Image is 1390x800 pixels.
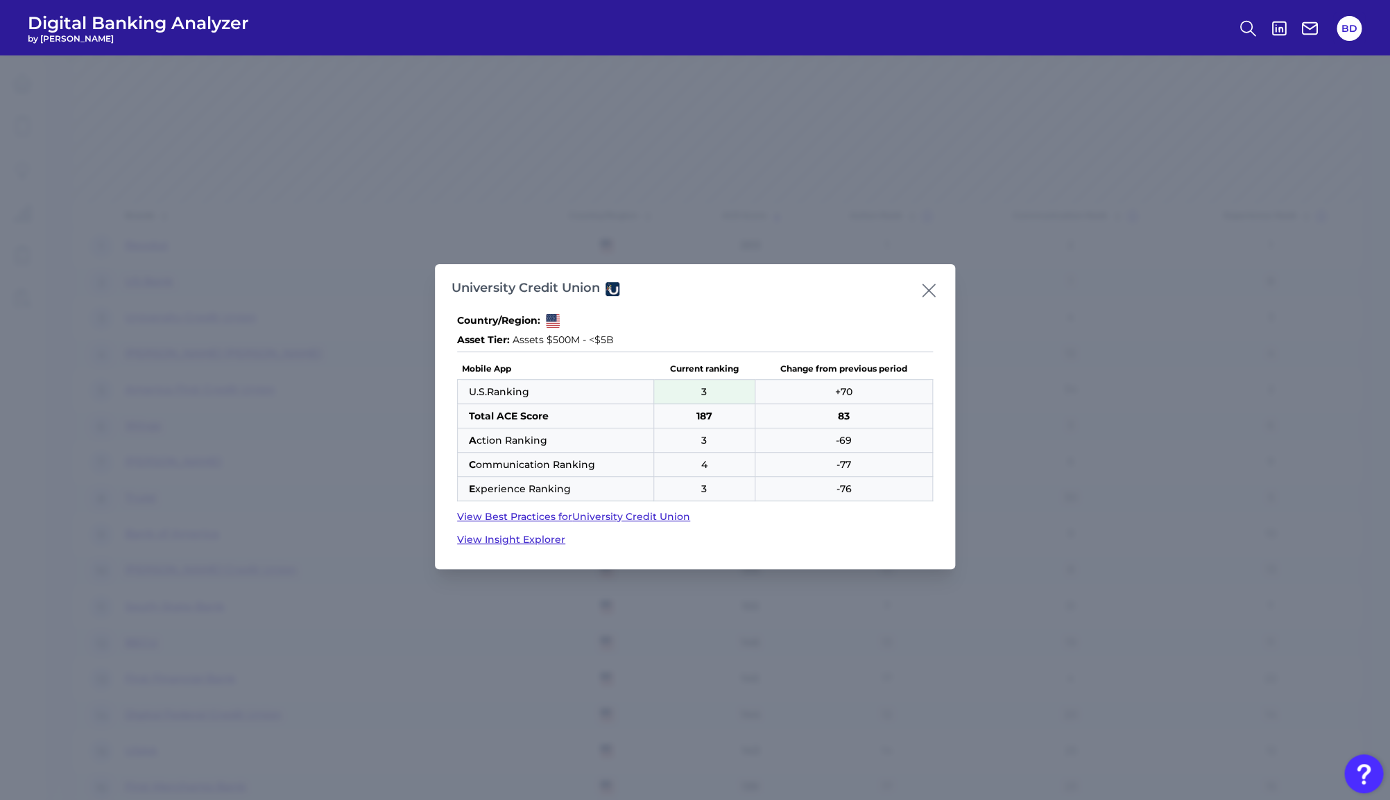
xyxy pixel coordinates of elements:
b: 83 [838,410,850,422]
button: Open Resource Center [1344,754,1383,793]
button: BD [1337,16,1362,41]
span: by [PERSON_NAME] [28,33,249,44]
b: E [469,482,475,495]
th: Current ranking [653,358,755,380]
td: 4 [653,453,755,477]
td: +70 [755,380,932,404]
td: 3 [653,477,755,501]
th: Change from previous period [755,358,932,380]
td: -69 [755,428,932,453]
td: 3 [653,428,755,453]
b: Asset Tier: [457,333,510,346]
td: -77 [755,453,932,477]
td: ction Ranking [458,428,654,453]
a: View Best Practices forUniversity Credit Union [457,510,933,524]
th: Mobile App [458,358,654,380]
td: U.S. Ranking [458,380,654,404]
b: Country/Region: [457,314,540,328]
h3: University Credit Union [452,281,600,296]
span: Digital Banking Analyzer [28,12,249,33]
td: ommunication Ranking [458,453,654,477]
b: C [469,458,476,471]
b: A [469,434,477,446]
span: Assets $500M - <$5B [513,333,614,346]
a: View Insight Explorer [457,532,933,547]
b: Total ACE Score [469,410,549,422]
td: 3 [653,380,755,404]
td: -76 [755,477,932,501]
td: xperience Ranking [458,477,654,501]
b: 187 [696,410,712,422]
